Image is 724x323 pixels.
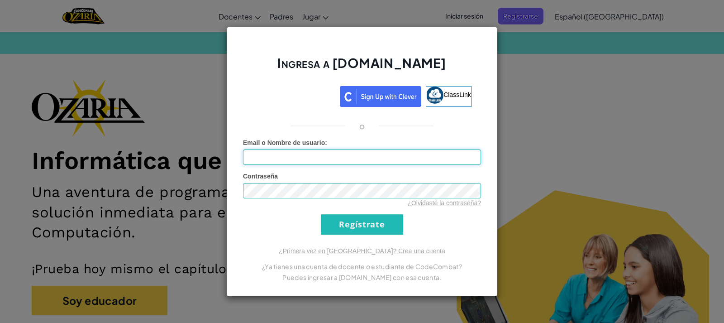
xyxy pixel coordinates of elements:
a: ¿Primera vez en [GEOGRAPHIC_DATA]? Crea una cuenta [279,247,445,255]
input: Regístrate [321,214,403,235]
p: ¿Ya tienes una cuenta de docente o estudiante de CodeCombat? [243,261,481,272]
p: o [359,121,365,131]
img: clever_sso_button@2x.png [340,86,421,107]
p: Puedes ingresar a [DOMAIN_NAME] con esa cuenta. [243,272,481,283]
span: ClassLink [443,91,471,98]
label: : [243,138,327,147]
iframe: Botón de Acceder con Google [248,85,340,105]
img: classlink-logo-small.png [426,87,443,104]
a: ¿Olvidaste la contraseña? [407,199,481,207]
span: Contraseña [243,173,278,180]
h2: Ingresa a [DOMAIN_NAME] [243,54,481,81]
span: Email o Nombre de usuario [243,139,325,146]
